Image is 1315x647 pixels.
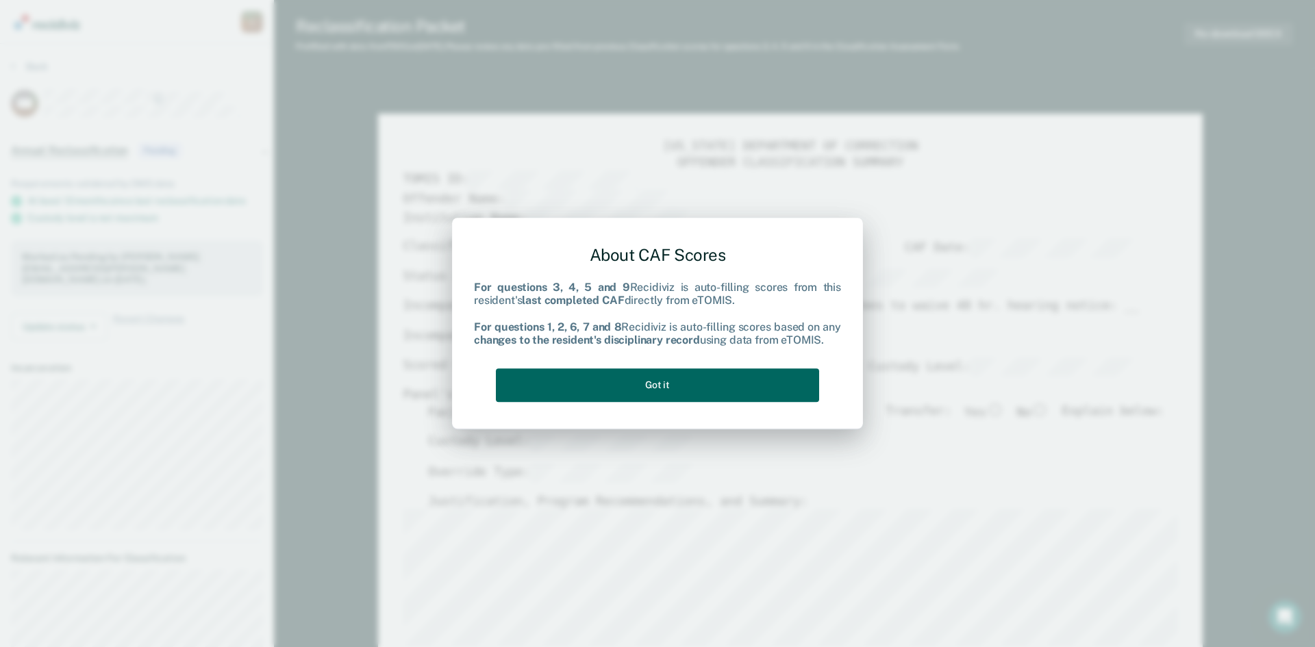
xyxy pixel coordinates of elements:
[474,234,841,276] div: About CAF Scores
[474,281,841,347] div: Recidiviz is auto-filling scores from this resident's directly from eTOMIS. Recidiviz is auto-fil...
[496,368,819,402] button: Got it
[474,320,621,333] b: For questions 1, 2, 6, 7 and 8
[522,294,624,307] b: last completed CAF
[474,281,630,294] b: For questions 3, 4, 5 and 9
[474,333,700,346] b: changes to the resident's disciplinary record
